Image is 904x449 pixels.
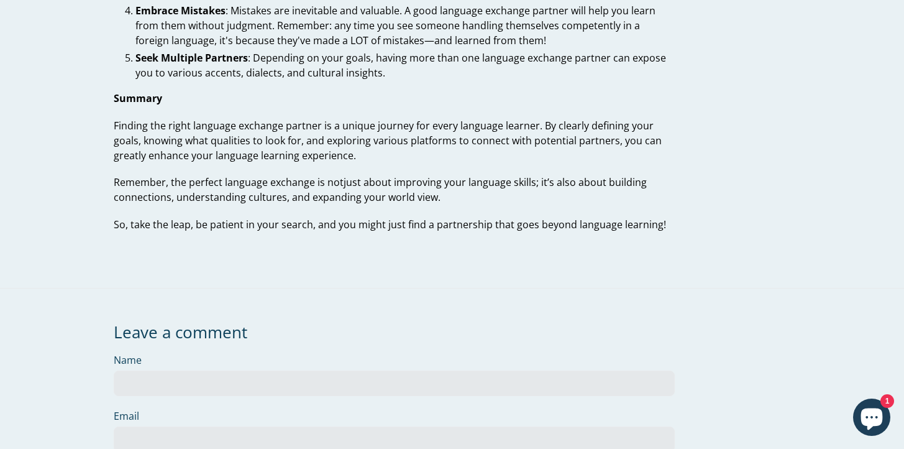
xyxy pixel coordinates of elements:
[114,175,647,204] span: just about improving your language skills; it’s also about building connections, understanding cu...
[114,175,675,205] p: Remember, the perfect language exchange is not
[135,50,675,80] li: : Depending on your goals, having more than one language exchange partner can expose you to vario...
[135,51,248,65] strong: Seek Multiple Partners
[114,218,666,231] span: So, take the leap, be patient in your search, and you might just find a partnership that goes bey...
[849,399,894,439] inbox-online-store-chat: Shopify online store chat
[114,353,675,368] label: Name
[114,118,675,163] p: Finding the right language exchange partner is a unique journey for every language learner. By cl...
[114,91,162,105] strong: Summary
[114,409,675,424] label: Email
[135,4,226,17] strong: Embrace Mistakes
[135,3,675,48] li: : Mistakes are inevitable and valuable. A good language exchange partner will help you learn from...
[114,323,675,342] h2: Leave a comment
